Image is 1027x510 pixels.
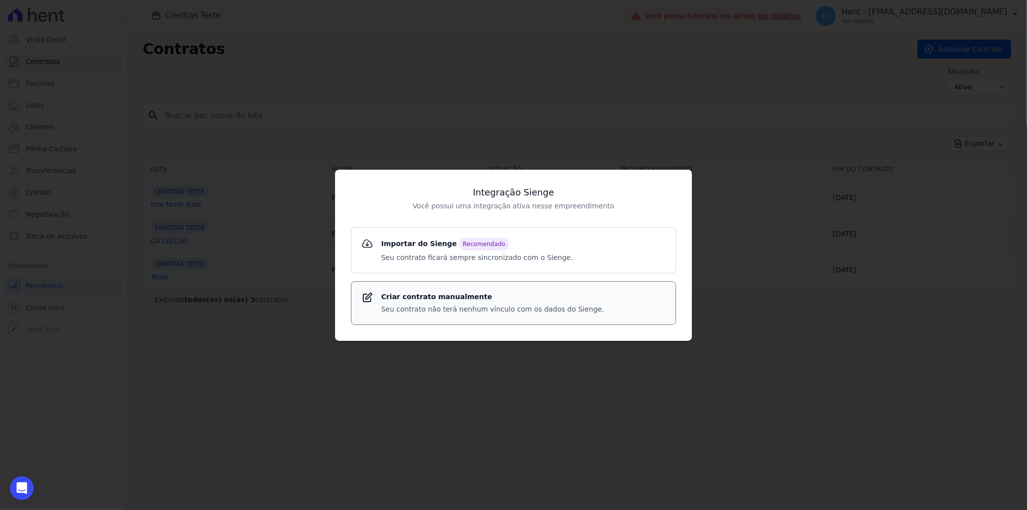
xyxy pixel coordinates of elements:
h3: Integração Sienge [351,186,676,199]
div: Open Intercom Messenger [10,476,34,500]
span: Recomendado [459,238,510,251]
strong: Importar do Sienge [381,238,573,251]
a: Criar contrato manualmente Seu contrato não terá nenhum vínculo com os dados do Sienge. [351,281,676,325]
p: Seu contrato ficará sempre sincronizado com o Sienge. [381,253,573,263]
a: Importar do SiengeRecomendado Seu contrato ficará sempre sincronizado com o Sienge. [351,227,676,273]
p: Você possui uma integração ativa nesse empreendimento [351,201,676,211]
strong: Criar contrato manualmente [381,292,604,302]
p: Seu contrato não terá nenhum vínculo com os dados do Sienge. [381,304,604,315]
